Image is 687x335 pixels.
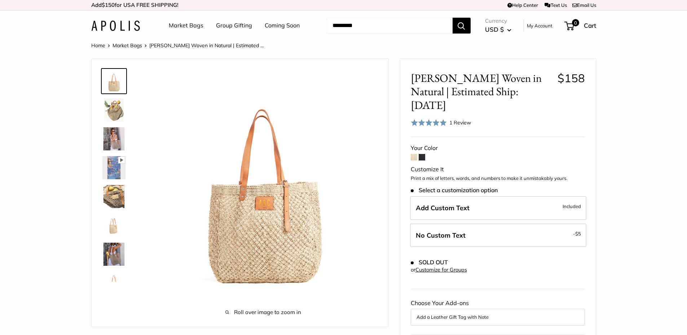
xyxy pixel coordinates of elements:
a: Mercado Woven in Natural | Estimated Ship: Oct. 19th [101,155,127,181]
img: Mercado Woven in Natural | Estimated Ship: Oct. 19th [102,156,125,179]
span: $5 [575,231,581,237]
a: Mercado Woven in Natural | Estimated Ship: Oct. 19th [101,126,127,152]
div: Customize It [411,164,585,175]
a: 0 Cart [565,20,596,31]
label: Add Custom Text [410,196,586,220]
span: Add Custom Text [416,204,470,212]
button: Search [453,18,471,34]
a: Mercado Woven in Natural | Estimated Ship: Oct. 19th [101,270,127,296]
a: Email Us [572,2,596,8]
a: Text Us [545,2,567,8]
a: Coming Soon [265,20,300,31]
div: Choose Your Add-ons [411,298,585,325]
div: Your Color [411,143,585,154]
span: No Custom Text [416,231,466,239]
nav: Breadcrumb [91,41,264,50]
span: Roll over image to zoom in [149,307,378,317]
a: Market Bags [169,20,203,31]
img: Mercado Woven in Natural | Estimated Ship: Oct. 19th [102,70,125,93]
button: Add a Leather Gift Tag with Note [417,313,579,321]
img: Mercado Woven in Natural | Estimated Ship: Oct. 19th [149,70,378,298]
span: USD $ [485,26,504,33]
a: Customize for Groups [415,266,467,273]
p: Print a mix of letters, words, and numbers to make it unmistakably yours. [411,175,585,182]
a: Mercado Woven in Natural | Estimated Ship: Oct. 19th [101,97,127,123]
a: Home [91,42,105,49]
img: Mercado Woven in Natural | Estimated Ship: Oct. 19th [102,243,125,266]
input: Search... [327,18,453,34]
a: Mercado Woven in Natural | Estimated Ship: Oct. 19th [101,184,127,210]
img: Apolis [91,21,140,31]
img: Mercado Woven in Natural | Estimated Ship: Oct. 19th [102,214,125,237]
span: 0 [572,19,579,26]
span: $150 [102,1,115,8]
div: or [411,265,467,275]
a: Group Gifting [216,20,252,31]
label: Leave Blank [410,224,586,247]
a: Market Bags [113,42,142,49]
span: - [573,229,581,238]
a: Mercado Woven in Natural | Estimated Ship: Oct. 19th [101,212,127,238]
span: Included [563,202,581,211]
span: $158 [558,71,585,85]
span: Currency [485,16,511,26]
button: USD $ [485,24,511,35]
span: Cart [584,22,596,29]
a: Mercado Woven in Natural | Estimated Ship: Oct. 19th [101,241,127,267]
img: Mercado Woven in Natural | Estimated Ship: Oct. 19th [102,98,125,122]
span: 1 Review [449,119,471,126]
a: My Account [527,21,552,30]
img: Mercado Woven in Natural | Estimated Ship: Oct. 19th [102,185,125,208]
img: Mercado Woven in Natural | Estimated Ship: Oct. 19th [102,127,125,150]
img: Mercado Woven in Natural | Estimated Ship: Oct. 19th [102,272,125,295]
span: [PERSON_NAME] Woven in Natural | Estimated ... [149,42,264,49]
span: Select a customization option [411,187,498,194]
span: SOLD OUT [411,259,448,266]
a: Mercado Woven in Natural | Estimated Ship: Oct. 19th [101,68,127,94]
a: Help Center [507,2,538,8]
span: [PERSON_NAME] Woven in Natural | Estimated Ship: [DATE] [411,71,552,112]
